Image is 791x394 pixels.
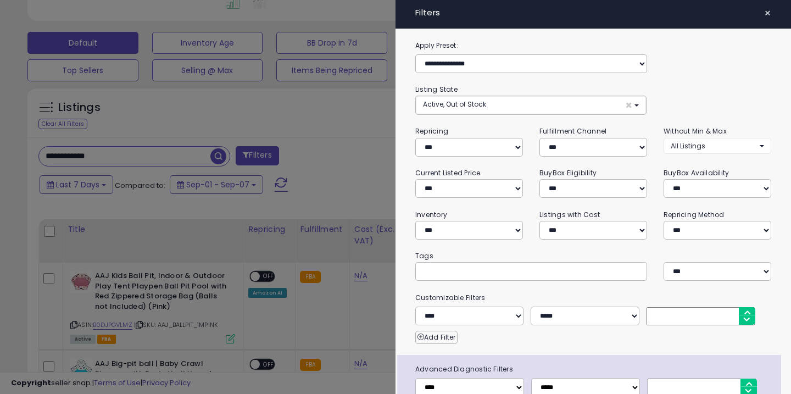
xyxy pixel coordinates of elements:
[407,363,781,375] span: Advanced Diagnostic Filters
[415,85,458,94] small: Listing State
[539,168,597,177] small: BuyBox Eligibility
[415,168,480,177] small: Current Listed Price
[423,99,486,109] span: Active, Out of Stock
[664,168,729,177] small: BuyBox Availability
[415,210,447,219] small: Inventory
[539,126,606,136] small: Fulfillment Channel
[664,126,727,136] small: Without Min & Max
[760,5,776,21] button: ×
[764,5,771,21] span: ×
[415,8,771,18] h4: Filters
[407,40,779,52] label: Apply Preset:
[664,138,771,154] button: All Listings
[671,141,705,151] span: All Listings
[539,210,600,219] small: Listings with Cost
[415,331,458,344] button: Add Filter
[664,210,725,219] small: Repricing Method
[625,99,632,111] span: ×
[407,292,779,304] small: Customizable Filters
[416,96,646,114] button: Active, Out of Stock ×
[415,126,448,136] small: Repricing
[407,250,779,262] small: Tags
